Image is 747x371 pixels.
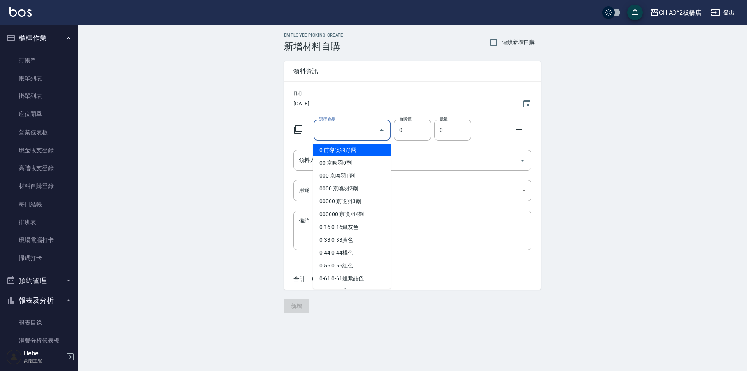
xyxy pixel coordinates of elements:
[313,259,391,272] li: 0-56 0-56紅色
[319,116,335,122] label: 選擇商品
[502,38,535,46] span: 連續新增自購
[313,246,391,259] li: 0-44 0-44橘色
[375,124,388,136] button: Close
[313,144,391,156] li: 0 前導喚羽淨露
[3,249,75,267] a: 掃碼打卡
[293,67,531,75] span: 領料資訊
[313,182,391,195] li: 0000 京喚羽2劑
[284,41,343,52] h3: 新增材料自購
[24,357,63,364] p: 高階主管
[313,195,391,208] li: 00000 京喚羽3劑
[3,69,75,87] a: 帳單列表
[659,8,702,18] div: CHIAO^2板橋店
[3,51,75,69] a: 打帳單
[3,195,75,213] a: 每日結帳
[517,95,536,113] button: Choose date, selected date is 2025-08-22
[313,272,391,285] li: 0-61 0-61煙紫晶色
[6,349,22,365] img: Person
[9,7,32,17] img: Logo
[293,97,514,110] input: YYYY/MM/DD
[313,156,391,169] li: 00 京喚羽0劑
[440,116,448,122] label: 數量
[516,154,529,167] button: Open
[3,141,75,159] a: 現金收支登錄
[3,159,75,177] a: 高階收支登錄
[313,169,391,182] li: 000 京喚羽1劑
[627,5,643,20] button: save
[3,105,75,123] a: 座位開單
[3,314,75,332] a: 報表目錄
[3,231,75,249] a: 現場電腦打卡
[708,5,738,20] button: 登出
[3,271,75,291] button: 預約管理
[313,208,391,221] li: 000000 京喚羽4劑
[3,213,75,231] a: 排班表
[3,28,75,48] button: 櫃檯作業
[399,116,411,122] label: 自購價
[284,33,343,38] h2: Employee Picking Create
[313,234,391,246] li: 0-33 0-33黃色
[3,177,75,195] a: 材料自購登錄
[647,5,705,21] button: CHIAO^2板橋店
[24,350,63,357] h5: Hebe
[3,123,75,141] a: 營業儀表板
[293,91,302,97] label: 日期
[313,285,391,298] li: 0-88 0-88藍色
[3,87,75,105] a: 掛單列表
[3,332,75,350] a: 消費分析儀表板
[284,269,541,290] div: 合計： 0
[3,290,75,311] button: 報表及分析
[313,221,391,234] li: 0-16 0-16鐵灰色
